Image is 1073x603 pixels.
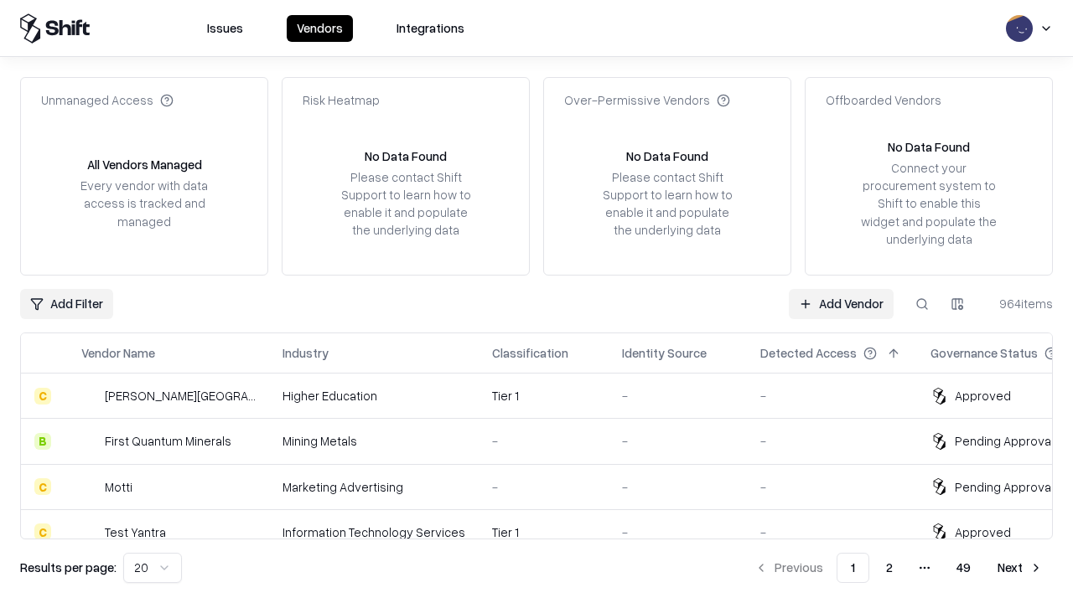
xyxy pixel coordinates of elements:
[492,344,568,362] div: Classification
[105,478,132,496] div: Motti
[955,387,1011,405] div: Approved
[75,177,214,229] div: Every vendor with data access is tracked and managed
[760,344,857,362] div: Detected Access
[197,15,253,42] button: Issues
[105,523,166,541] div: Test Yantra
[837,553,869,583] button: 1
[336,168,475,240] div: Please contact Shift Support to learn how to enable it and populate the underlying data
[826,91,941,109] div: Offboarded Vendors
[760,432,904,450] div: -
[564,91,730,109] div: Over-Permissive Vendors
[283,478,465,496] div: Marketing Advertising
[365,147,447,165] div: No Data Found
[283,387,465,405] div: Higher Education
[622,478,733,496] div: -
[20,559,117,576] p: Results per page:
[41,91,174,109] div: Unmanaged Access
[873,553,906,583] button: 2
[287,15,353,42] button: Vendors
[81,433,98,450] img: First Quantum Minerals
[859,159,998,248] div: Connect your procurement system to Shift to enable this widget and populate the underlying data
[492,523,595,541] div: Tier 1
[622,432,733,450] div: -
[81,344,155,362] div: Vendor Name
[955,432,1054,450] div: Pending Approval
[622,523,733,541] div: -
[492,432,595,450] div: -
[789,289,894,319] a: Add Vendor
[81,478,98,495] img: Motti
[303,91,380,109] div: Risk Heatmap
[492,387,595,405] div: Tier 1
[283,344,329,362] div: Industry
[34,433,51,450] div: B
[105,387,256,405] div: [PERSON_NAME][GEOGRAPHIC_DATA]
[598,168,737,240] div: Please contact Shift Support to learn how to enable it and populate the underlying data
[105,432,231,450] div: First Quantum Minerals
[987,553,1053,583] button: Next
[34,478,51,495] div: C
[386,15,474,42] button: Integrations
[34,388,51,405] div: C
[622,387,733,405] div: -
[626,147,708,165] div: No Data Found
[744,553,1053,583] nav: pagination
[955,523,1011,541] div: Approved
[283,432,465,450] div: Mining Metals
[283,523,465,541] div: Information Technology Services
[955,478,1054,496] div: Pending Approval
[986,295,1053,312] div: 964 items
[760,387,904,405] div: -
[34,523,51,540] div: C
[81,388,98,405] img: Reichman University
[87,156,202,173] div: All Vendors Managed
[20,289,113,319] button: Add Filter
[943,553,984,583] button: 49
[888,138,970,156] div: No Data Found
[760,523,904,541] div: -
[760,478,904,496] div: -
[81,523,98,540] img: Test Yantra
[930,344,1038,362] div: Governance Status
[622,344,707,362] div: Identity Source
[492,478,595,496] div: -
